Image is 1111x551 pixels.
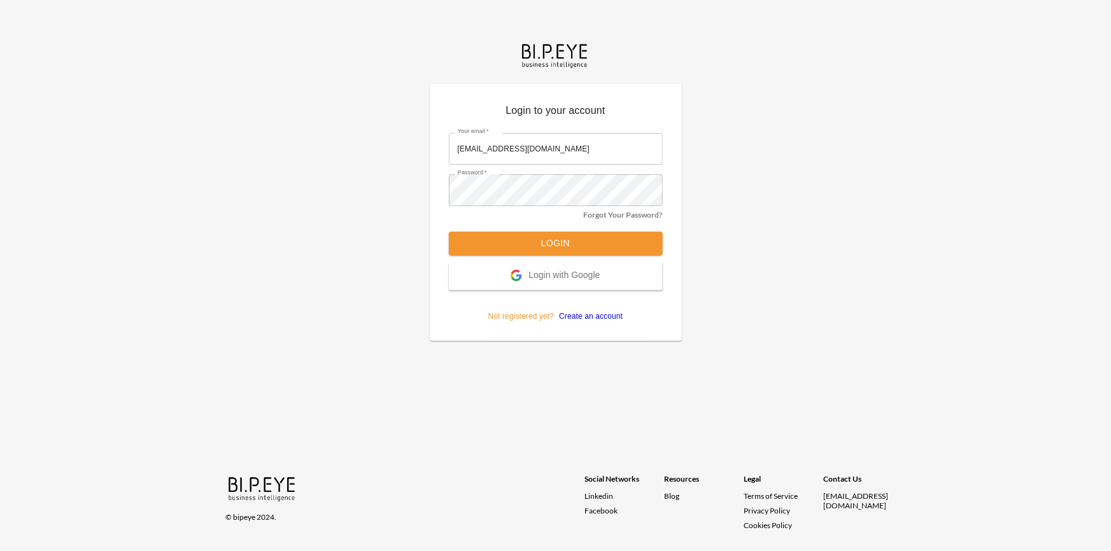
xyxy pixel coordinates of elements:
label: Password [458,169,487,177]
p: Not registered yet? [449,290,663,322]
div: [EMAIL_ADDRESS][DOMAIN_NAME] [824,491,903,510]
p: Login to your account [449,103,663,123]
a: Forgot Your Password? [584,210,663,220]
span: Login with Google [528,270,600,282]
button: Login with Google [449,263,663,290]
div: © bipeye 2024. [226,505,567,522]
a: Linkedin [585,491,665,501]
img: bipeye-logo [520,41,592,69]
a: Blog [665,491,680,501]
a: Privacy Policy [744,506,791,515]
span: Linkedin [585,491,614,501]
a: Create an account [554,312,623,321]
a: Terms of Service [744,491,819,501]
label: Your email [458,127,489,136]
span: Facebook [585,506,618,515]
a: Cookies Policy [744,520,793,530]
button: Login [449,232,663,255]
a: Facebook [585,506,665,515]
div: Social Networks [585,474,665,491]
div: Resources [665,474,744,491]
img: bipeye-logo [226,474,299,503]
div: Legal [744,474,824,491]
div: Contact Us [824,474,903,491]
